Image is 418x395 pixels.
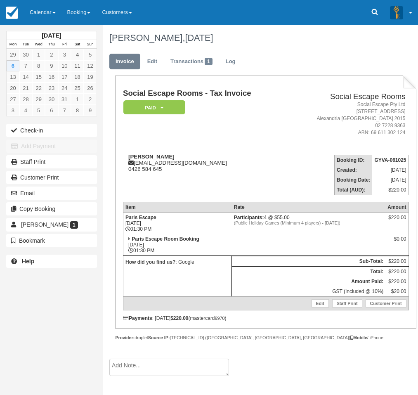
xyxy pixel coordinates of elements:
[19,83,32,94] a: 21
[335,175,373,185] th: Booking Date:
[19,71,32,83] a: 14
[6,255,97,268] a: Help
[6,155,97,168] a: Staff Print
[84,94,97,105] a: 2
[232,256,386,266] th: Sub-Total:
[84,60,97,71] a: 12
[125,259,175,265] strong: How did you find us?
[71,105,84,116] a: 8
[84,40,97,49] th: Sun
[123,89,287,98] h1: Social Escape Rooms - Tax Invoice
[45,60,58,71] a: 9
[6,7,18,19] img: checkfront-main-nav-mini-logo.png
[350,335,367,340] strong: Mobile
[7,105,19,116] a: 3
[6,124,97,137] button: Check-in
[385,277,409,286] td: $220.00
[385,286,409,297] td: $20.00
[58,40,71,49] th: Fri
[6,202,97,215] button: Copy Booking
[372,185,409,195] td: $220.00
[6,140,97,153] button: Add Payment
[123,154,287,172] div: [EMAIL_ADDRESS][DOMAIN_NAME] 0426 584 645
[19,105,32,116] a: 4
[7,49,19,60] a: 29
[232,212,386,234] td: 4 @ $55.00
[335,165,373,175] th: Created:
[170,315,188,321] strong: $220.00
[70,221,78,229] span: 1
[132,236,199,242] strong: Paris Escape Room Booking
[71,71,84,83] a: 18
[385,266,409,277] td: $220.00
[19,40,32,49] th: Tue
[71,94,84,105] a: 1
[372,165,409,175] td: [DATE]
[125,215,156,220] strong: Paris Escape
[234,220,384,225] em: (Public Holiday Games (Minimum 4 players) - [DATE])
[6,234,97,247] button: Bookmark
[71,49,84,60] a: 4
[7,71,19,83] a: 13
[32,94,45,105] a: 29
[332,299,362,307] a: Staff Print
[372,175,409,185] td: [DATE]
[21,221,68,228] span: [PERSON_NAME]
[32,60,45,71] a: 8
[123,100,185,115] em: Paid
[45,71,58,83] a: 16
[45,105,58,116] a: 6
[58,49,71,60] a: 3
[205,58,213,65] span: 1
[232,266,386,277] th: Total:
[32,83,45,94] a: 22
[45,94,58,105] a: 30
[58,105,71,116] a: 7
[58,83,71,94] a: 24
[123,315,152,321] strong: Payments
[58,94,71,105] a: 31
[115,335,416,341] div: droplet [TECHNICAL_ID] ([GEOGRAPHIC_DATA], [GEOGRAPHIC_DATA], [GEOGRAPHIC_DATA]) / iPhone
[6,171,97,184] a: Customer Print
[141,54,163,70] a: Edit
[234,215,264,220] strong: Participants
[232,286,386,297] td: GST (Included @ 10%)
[312,299,329,307] a: Edit
[115,335,135,340] strong: Provider:
[22,258,34,265] b: Help
[123,315,409,321] div: : [DATE] (mastercard )
[7,60,19,71] a: 6
[84,49,97,60] a: 5
[232,202,386,212] th: Rate
[71,60,84,71] a: 11
[125,258,229,266] p: : Google
[32,71,45,83] a: 15
[32,49,45,60] a: 1
[335,155,373,165] th: Booking ID:
[71,83,84,94] a: 25
[45,49,58,60] a: 2
[232,277,386,286] th: Amount Paid:
[109,33,411,43] h1: [PERSON_NAME],
[387,236,406,248] div: $0.00
[42,32,61,39] strong: [DATE]
[128,154,175,160] strong: [PERSON_NAME]
[45,40,58,49] th: Thu
[32,40,45,49] th: Wed
[148,335,170,340] strong: Source IP:
[385,202,409,212] th: Amount
[45,83,58,94] a: 23
[366,299,406,307] a: Customer Print
[387,215,406,227] div: $220.00
[123,100,182,115] a: Paid
[7,83,19,94] a: 20
[385,256,409,266] td: $220.00
[19,49,32,60] a: 30
[32,105,45,116] a: 5
[71,40,84,49] th: Sat
[335,185,373,195] th: Total (AUD):
[123,202,231,212] th: Item
[6,218,97,231] a: [PERSON_NAME] 1
[6,187,97,200] button: Email
[19,94,32,105] a: 28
